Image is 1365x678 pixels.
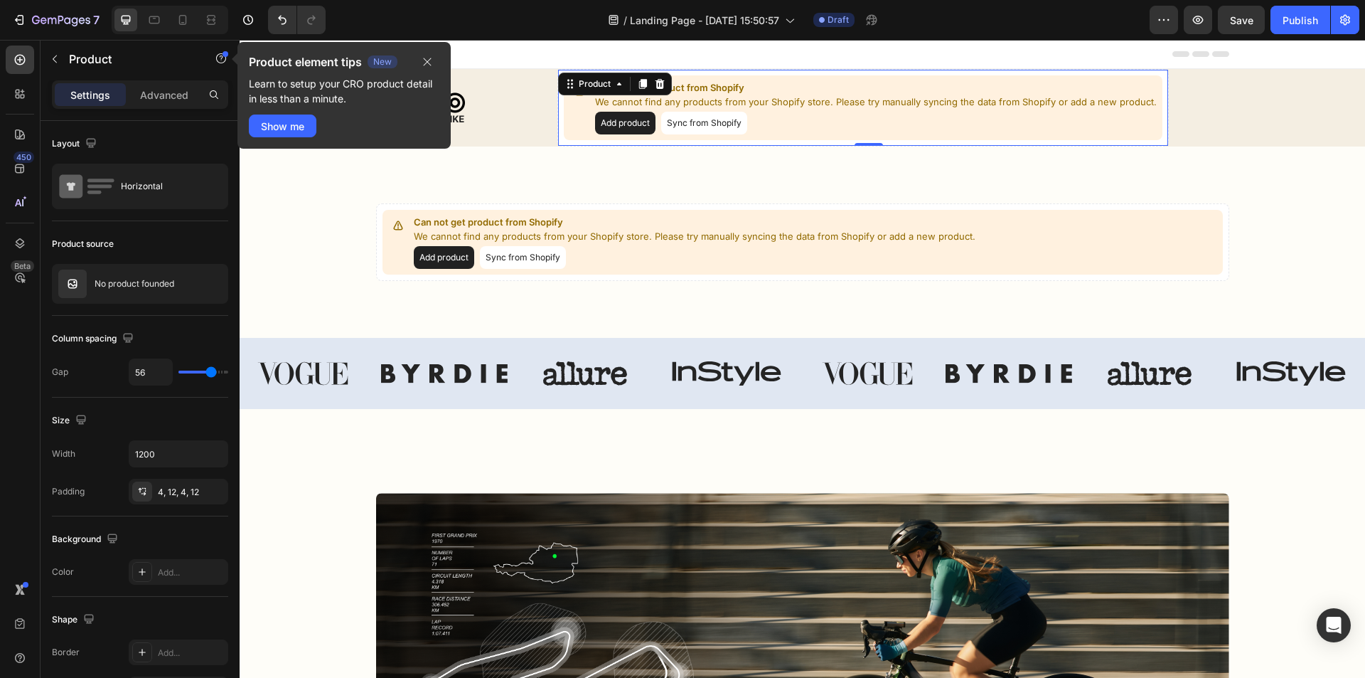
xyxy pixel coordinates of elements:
img: gempages_432750572815254551-dd60569e-65a0-401a-a6c9-d187d44266c8.svg [141,312,269,355]
div: Width [52,447,75,460]
div: Horizontal [121,170,208,203]
div: Color [52,566,74,578]
img: gempages_432750572815254551-f1a5ee2c-47fe-4bfa-a0a6-7ef37a7db31b.svg [988,312,1115,355]
button: Add product [355,72,416,95]
div: Publish [1283,13,1318,28]
button: Sync from Shopify [240,206,326,229]
button: Sync from Shopify [422,72,508,95]
div: Shape [52,610,97,630]
div: Product source [52,238,114,250]
div: Product [336,38,374,51]
div: Add... [158,566,225,579]
img: no image transparent [58,270,87,298]
p: No product founded [95,279,174,289]
p: Settings [70,88,110,102]
img: gempages_432750572815254551-95b3845a-b28a-44d7-8033-fc049fe933cb.svg [564,312,692,355]
input: Auto [129,441,227,467]
img: gempages_432750572815254551-d448f3d2-d43f-4fa7-9bc0-79c01453c999.svg [282,312,409,355]
div: 450 [14,152,34,163]
button: 7 [6,6,106,34]
div: Layout [52,134,100,154]
div: Open Intercom Messenger [1317,608,1351,642]
span: Landing Page - [DATE] 15:50:57 [630,13,779,28]
p: 7 [93,11,100,28]
p: We cannot find any products from your Shopify store. Please try manually syncing the data from Sh... [355,55,917,70]
input: Auto [129,359,172,385]
div: Column spacing [52,329,136,349]
p: We cannot find any products from your Shopify store. Please try manually syncing the data from Sh... [174,190,736,204]
span: Save [1230,14,1253,26]
img: gempages_432750572815254551-f1a5ee2c-47fe-4bfa-a0a6-7ef37a7db31b.svg [424,312,551,355]
img: gempages_432750572815254551-d448f3d2-d43f-4fa7-9bc0-79c01453c999.svg [847,312,974,355]
p: Can not get product from Shopify [355,41,917,55]
div: Beta [11,260,34,272]
div: Background [52,530,121,549]
div: Undo/Redo [268,6,326,34]
span: Draft [828,14,849,26]
div: Gap [52,366,68,378]
button: Publish [1270,6,1330,34]
p: Product [69,51,190,68]
div: Border [52,646,80,659]
div: Add... [158,647,225,660]
div: Size [52,411,90,430]
button: Add product [174,206,235,229]
p: Advanced [140,88,188,102]
div: Padding [52,485,85,498]
button: Save [1218,6,1265,34]
img: gempages_432750572815254551-dd60569e-65a0-401a-a6c9-d187d44266c8.svg [706,312,833,355]
iframe: Design area [240,40,1365,678]
p: Can not get product from Shopify [174,176,736,190]
div: 4, 12, 4, 12 [158,486,225,499]
span: / [623,13,627,28]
